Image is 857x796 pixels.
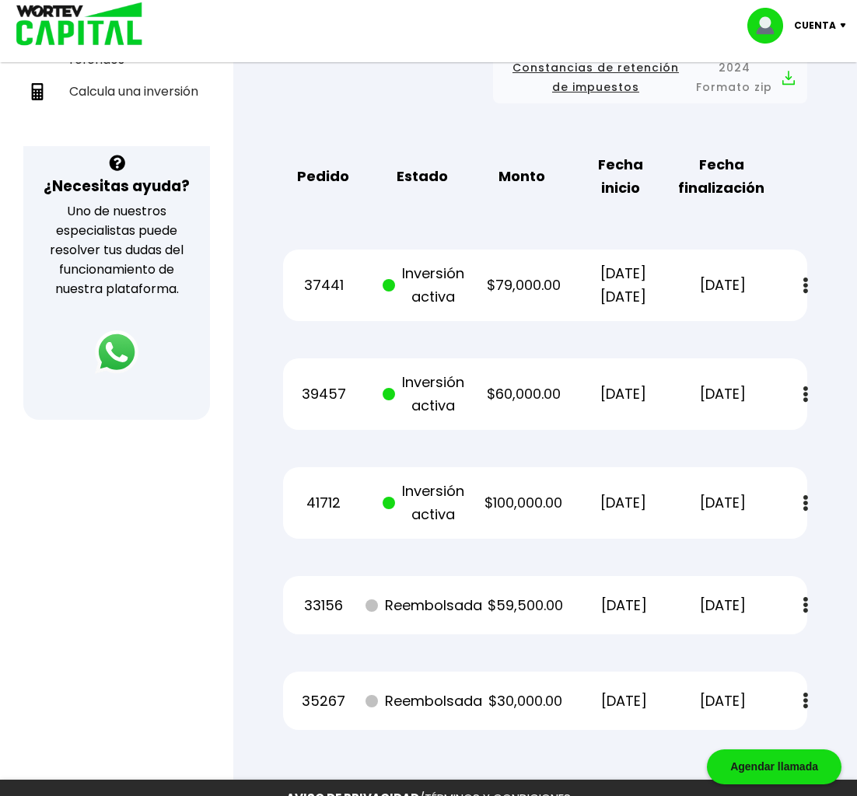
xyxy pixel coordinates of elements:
[584,690,664,713] p: [DATE]
[836,23,857,28] img: icon-down
[95,330,138,374] img: logos_whatsapp-icon.242b2217.svg
[382,594,466,617] p: Reembolsada
[397,165,448,188] b: Estado
[29,83,46,100] img: calculadora-icon.17d418c4.svg
[498,165,545,188] b: Monto
[483,382,564,406] p: $60,000.00
[283,690,363,713] p: 35267
[283,274,364,297] p: 37441
[707,749,841,784] div: Agendar llamada
[582,262,663,309] p: [DATE] [DATE]
[382,690,466,713] p: Reembolsada
[44,201,190,298] p: Uno de nuestros especialistas puede resolver tus dudas del funcionamiento de nuestra plataforma.
[505,58,795,97] button: Constancias de retención de impuestos2024 Formato zip
[584,594,664,617] p: [DATE]
[383,480,464,526] p: Inversión activa
[582,491,663,515] p: [DATE]
[747,8,794,44] img: profile-image
[297,165,349,188] b: Pedido
[383,262,464,309] p: Inversión activa
[682,382,763,406] p: [DATE]
[283,491,364,515] p: 41712
[683,594,763,617] p: [DATE]
[283,594,363,617] p: 33156
[683,690,763,713] p: [DATE]
[283,382,364,406] p: 39457
[682,491,763,515] p: [DATE]
[483,274,564,297] p: $79,000.00
[580,153,660,200] b: Fecha inicio
[678,153,764,200] b: Fecha finalización
[23,75,212,107] a: Calcula una inversión
[383,371,464,417] p: Inversión activa
[484,594,565,617] p: $59,500.00
[794,14,836,37] p: Cuenta
[484,690,565,713] p: $30,000.00
[505,58,687,97] span: Constancias de retención de impuestos
[483,491,564,515] p: $100,000.00
[682,274,763,297] p: [DATE]
[582,382,663,406] p: [DATE]
[44,175,190,197] h3: ¿Necesitas ayuda?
